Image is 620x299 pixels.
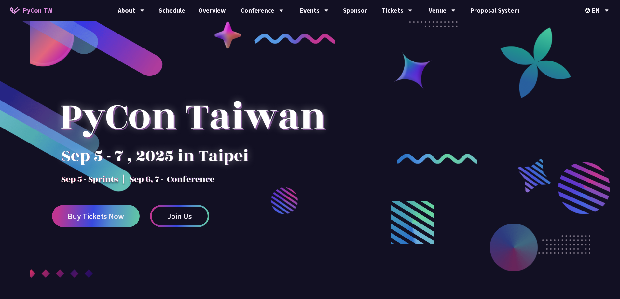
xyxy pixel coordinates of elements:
[52,205,140,227] a: Buy Tickets Now
[397,154,477,164] img: curly-2.e802c9f.png
[585,8,592,13] img: Locale Icon
[68,212,124,220] span: Buy Tickets Now
[167,212,192,220] span: Join Us
[254,34,335,44] img: curly-1.ebdbada.png
[150,205,209,227] a: Join Us
[10,7,20,14] img: Home icon of PyCon TW 2025
[3,2,59,19] a: PyCon TW
[23,6,52,15] span: PyCon TW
